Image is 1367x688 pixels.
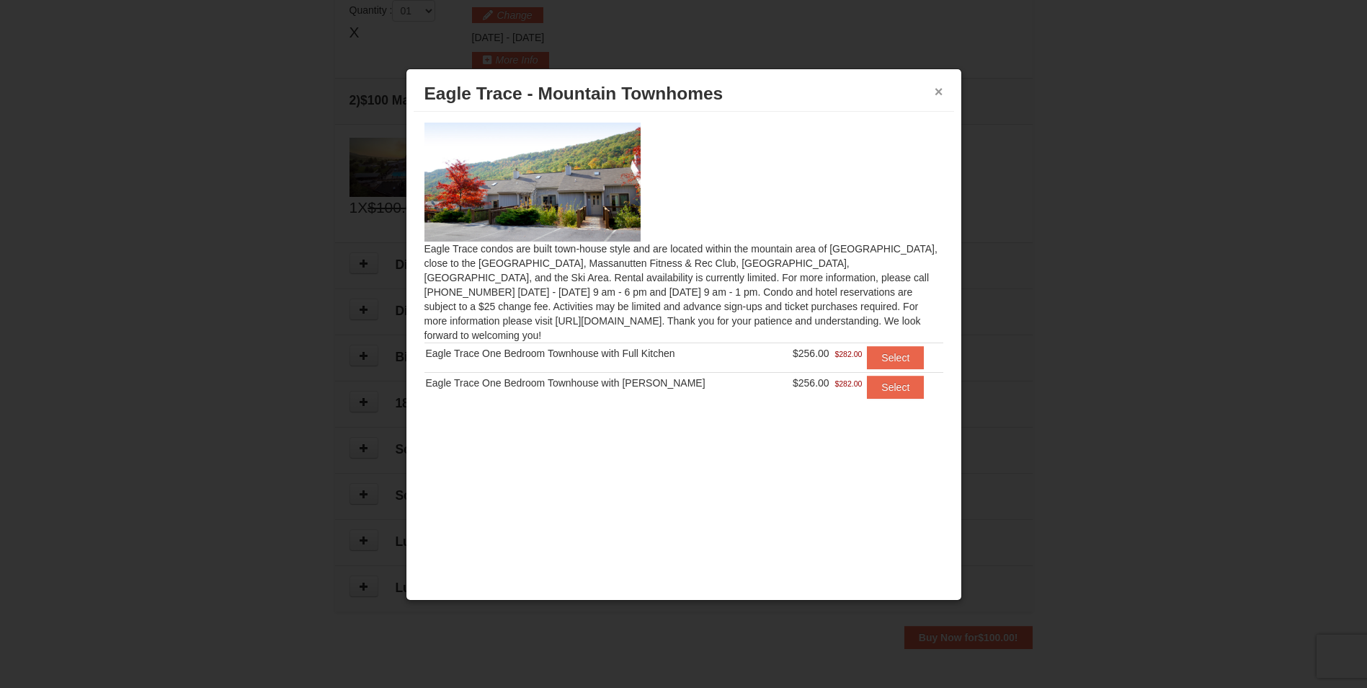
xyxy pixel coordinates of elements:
[793,377,829,389] span: $256.00
[867,376,924,399] button: Select
[793,348,829,359] span: $256.00
[935,84,943,99] button: ×
[414,112,954,427] div: Eagle Trace condos are built town-house style and are located within the mountain area of [GEOGRA...
[834,376,862,391] span: $282.00
[426,376,773,390] div: Eagle Trace One Bedroom Townhouse with [PERSON_NAME]
[834,347,862,361] span: $282.00
[426,346,773,361] div: Eagle Trace One Bedroom Townhouse with Full Kitchen
[424,84,723,103] span: Eagle Trace - Mountain Townhomes
[867,346,924,369] button: Select
[424,123,641,241] img: 19218983-1-9b289e55.jpg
